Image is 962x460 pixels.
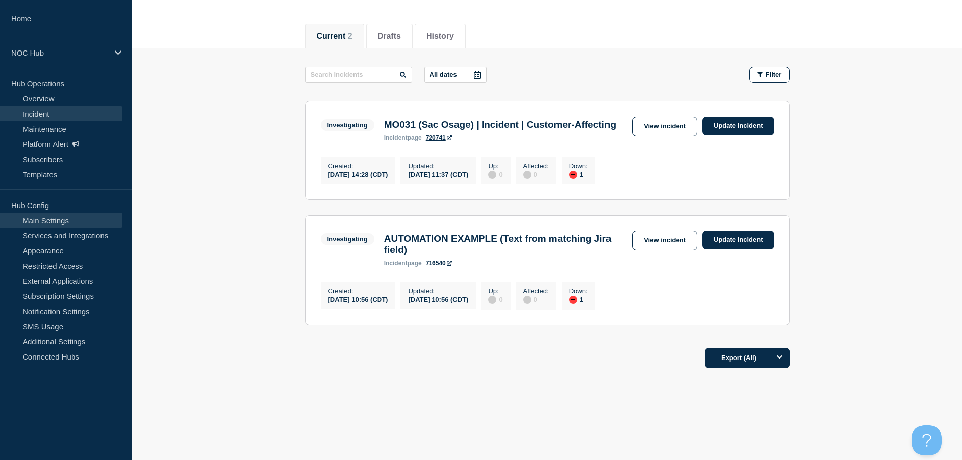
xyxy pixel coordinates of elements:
[384,134,422,141] p: page
[569,295,588,304] div: 1
[348,32,352,40] span: 2
[912,425,942,455] iframe: Help Scout Beacon - Open
[488,170,502,179] div: 0
[384,119,616,130] h3: MO031 (Sac Osage) | Incident | Customer-Affecting
[523,162,549,170] p: Affected :
[569,170,588,179] div: 1
[766,71,782,78] span: Filter
[632,231,697,250] a: View incident
[770,348,790,368] button: Options
[305,67,412,83] input: Search incidents
[426,260,452,267] a: 716540
[424,67,487,83] button: All dates
[11,48,108,57] p: NOC Hub
[408,287,468,295] p: Updated :
[569,296,577,304] div: down
[317,32,352,41] button: Current 2
[702,117,774,135] a: Update incident
[384,134,408,141] span: incident
[328,170,388,178] div: [DATE] 14:28 (CDT)
[430,71,457,78] p: All dates
[384,233,627,255] h3: AUTOMATION EXAMPLE (Text from matching Jira field)
[702,231,774,249] a: Update incident
[328,295,388,303] div: [DATE] 10:56 (CDT)
[488,296,496,304] div: disabled
[321,233,374,245] span: Investigating
[321,119,374,131] span: Investigating
[426,134,452,141] a: 720741
[384,260,422,267] p: page
[488,295,502,304] div: 0
[523,171,531,179] div: disabled
[408,295,468,303] div: [DATE] 10:56 (CDT)
[705,348,790,368] button: Export (All)
[569,162,588,170] p: Down :
[488,162,502,170] p: Up :
[378,32,401,41] button: Drafts
[408,162,468,170] p: Updated :
[488,287,502,295] p: Up :
[426,32,454,41] button: History
[488,171,496,179] div: disabled
[384,260,408,267] span: incident
[569,287,588,295] p: Down :
[408,170,468,178] div: [DATE] 11:37 (CDT)
[523,287,549,295] p: Affected :
[328,287,388,295] p: Created :
[328,162,388,170] p: Created :
[523,170,549,179] div: 0
[523,296,531,304] div: disabled
[749,67,790,83] button: Filter
[523,295,549,304] div: 0
[569,171,577,179] div: down
[632,117,697,136] a: View incident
